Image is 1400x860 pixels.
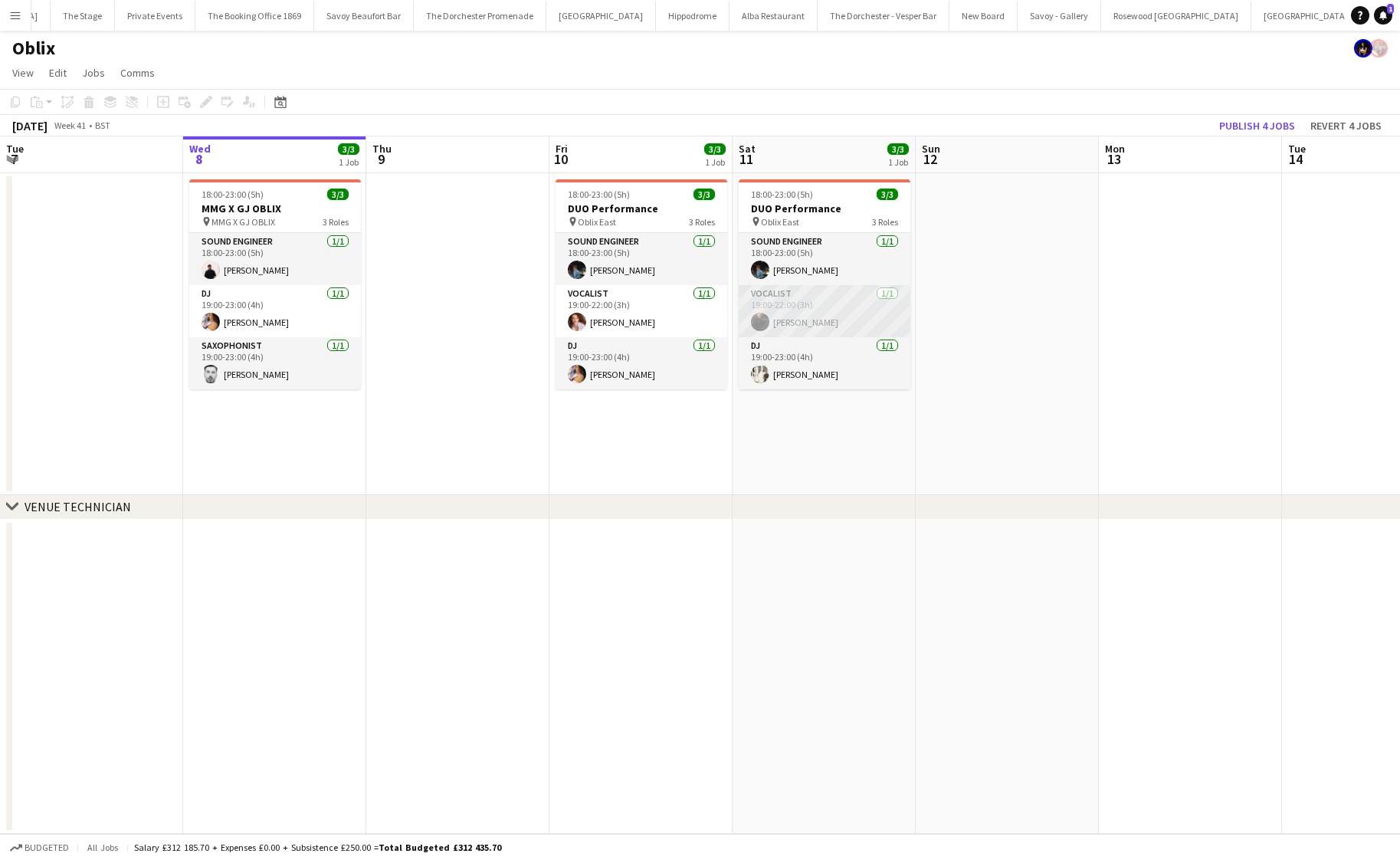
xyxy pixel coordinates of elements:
[1251,1,1361,31] button: [GEOGRAPHIC_DATA]
[818,1,949,31] button: The Dorchester - Vesper Bar
[1286,150,1306,168] span: 14
[888,156,908,168] div: 1 Job
[12,66,34,80] span: View
[323,216,349,228] span: 3 Roles
[1304,116,1388,136] button: Revert 4 jobs
[6,142,24,156] span: Tue
[693,189,715,200] span: 3/3
[189,285,361,337] app-card-role: DJ1/119:00-23:00 (4h)[PERSON_NAME]
[189,142,211,156] span: Wed
[736,150,756,168] span: 11
[327,189,349,200] span: 3/3
[372,142,392,156] span: Thu
[1354,39,1372,57] app-user-avatar: Helena Debono
[761,216,799,228] span: Oblix East
[739,233,910,285] app-card-role: Sound Engineer1/118:00-23:00 (5h)[PERSON_NAME]
[84,842,121,853] span: All jobs
[920,150,940,168] span: 12
[1103,150,1125,168] span: 13
[556,202,727,215] h3: DUO Performance
[556,142,568,156] span: Fri
[379,842,501,853] span: Total Budgeted £312 435.70
[134,842,501,853] div: Salary £312 185.70 + Expenses £0.00 + Subsistence £250.00 =
[202,189,264,200] span: 18:00-23:00 (5h)
[578,216,616,228] span: Oblix East
[751,189,813,200] span: 18:00-23:00 (5h)
[739,202,910,215] h3: DUO Performance
[25,499,131,514] div: VENUE TECHNICIAN
[739,179,910,389] app-job-card: 18:00-23:00 (5h)3/3DUO Performance Oblix East3 RolesSound Engineer1/118:00-23:00 (5h)[PERSON_NAME...
[49,66,67,80] span: Edit
[887,143,909,155] span: 3/3
[739,337,910,389] app-card-role: DJ1/119:00-23:00 (4h)[PERSON_NAME]
[189,202,361,215] h3: MMG X GJ OBLIX
[556,285,727,337] app-card-role: Vocalist1/119:00-22:00 (3h)[PERSON_NAME]
[739,285,910,337] app-card-role: Vocalist1/119:00-22:00 (3h)[PERSON_NAME]
[546,1,656,31] button: [GEOGRAPHIC_DATA]
[949,1,1018,31] button: New Board
[1288,142,1306,156] span: Tue
[339,156,359,168] div: 1 Job
[189,233,361,285] app-card-role: Sound Engineer1/118:00-23:00 (5h)[PERSON_NAME]
[553,150,568,168] span: 10
[12,118,48,133] div: [DATE]
[689,216,715,228] span: 3 Roles
[1213,116,1301,136] button: Publish 4 jobs
[1374,6,1392,25] a: 1
[187,150,211,168] span: 8
[556,337,727,389] app-card-role: DJ1/119:00-23:00 (4h)[PERSON_NAME]
[568,189,630,200] span: 18:00-23:00 (5h)
[314,1,414,31] button: Savoy Beaufort Bar
[556,233,727,285] app-card-role: Sound Engineer1/118:00-23:00 (5h)[PERSON_NAME]
[656,1,730,31] button: Hippodrome
[189,337,361,389] app-card-role: Saxophonist1/119:00-23:00 (4h)[PERSON_NAME]
[1369,39,1388,57] app-user-avatar: Rosie Skuse
[189,179,361,389] app-job-card: 18:00-23:00 (5h)3/3MMG X GJ OBLIX MMG X GJ OBLIX3 RolesSound Engineer1/118:00-23:00 (5h)[PERSON_N...
[370,150,392,168] span: 9
[338,143,359,155] span: 3/3
[705,156,725,168] div: 1 Job
[872,216,898,228] span: 3 Roles
[115,1,195,31] button: Private Events
[43,63,73,83] a: Edit
[76,63,111,83] a: Jobs
[1387,4,1394,14] span: 1
[51,1,115,31] button: The Stage
[211,216,275,228] span: MMG X GJ OBLIX
[4,150,24,168] span: 7
[120,66,155,80] span: Comms
[82,66,105,80] span: Jobs
[922,142,940,156] span: Sun
[12,37,55,60] h1: Oblix
[25,842,69,853] span: Budgeted
[114,63,161,83] a: Comms
[195,1,314,31] button: The Booking Office 1869
[730,1,818,31] button: Alba Restaurant
[556,179,727,389] app-job-card: 18:00-23:00 (5h)3/3DUO Performance Oblix East3 RolesSound Engineer1/118:00-23:00 (5h)[PERSON_NAME...
[1018,1,1101,31] button: Savoy - Gallery
[51,120,89,131] span: Week 41
[1101,1,1251,31] button: Rosewood [GEOGRAPHIC_DATA]
[739,142,756,156] span: Sat
[414,1,546,31] button: The Dorchester Promenade
[1105,142,1125,156] span: Mon
[877,189,898,200] span: 3/3
[95,120,110,131] div: BST
[704,143,726,155] span: 3/3
[8,839,71,856] button: Budgeted
[6,63,40,83] a: View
